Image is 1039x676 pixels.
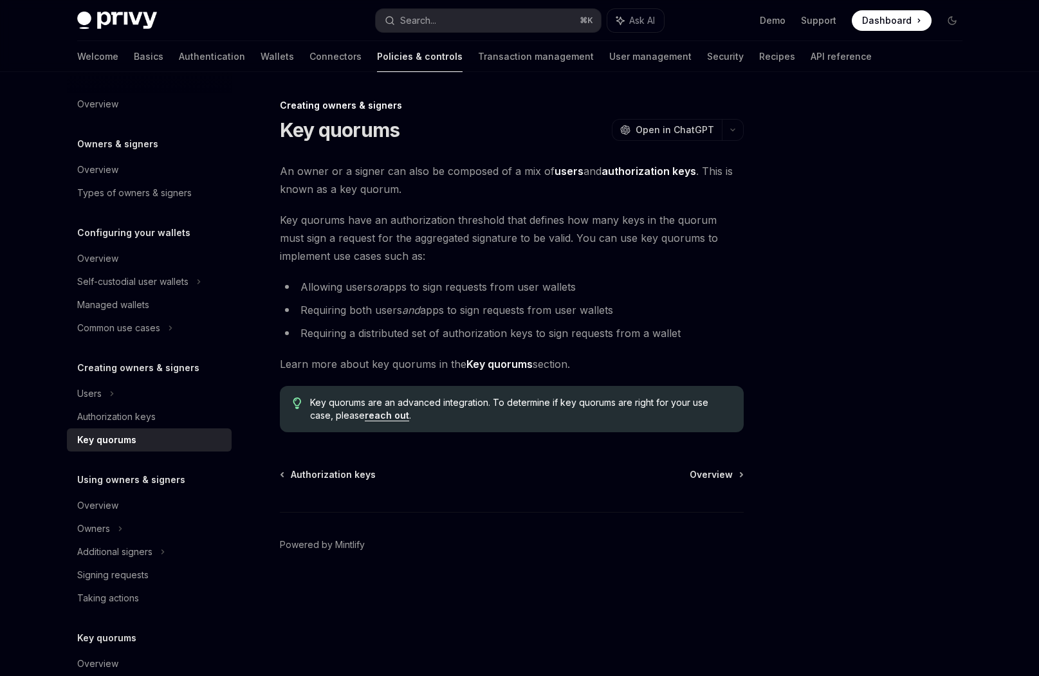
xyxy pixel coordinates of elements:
[179,41,245,72] a: Authentication
[77,274,188,289] div: Self-custodial user wallets
[280,162,744,198] span: An owner or a signer can also be composed of a mix of and . This is known as a key quorum.
[280,99,744,112] div: Creating owners & signers
[77,472,185,488] h5: Using owners & signers
[77,185,192,201] div: Types of owners & signers
[77,251,118,266] div: Overview
[77,544,152,560] div: Additional signers
[77,96,118,112] div: Overview
[77,521,110,536] div: Owners
[77,656,118,671] div: Overview
[707,41,744,72] a: Security
[77,386,102,401] div: Users
[801,14,836,27] a: Support
[67,247,232,270] a: Overview
[77,498,118,513] div: Overview
[609,41,692,72] a: User management
[291,468,376,481] span: Authorization keys
[580,15,593,26] span: ⌘ K
[280,278,744,296] li: Allowing users apps to sign requests from user wallets
[77,432,136,448] div: Key quorums
[310,396,730,422] span: Key quorums are an advanced integration. To determine if key quorums are right for your use case,...
[602,165,696,178] a: authorization keys
[400,13,436,28] div: Search...
[280,211,744,265] span: Key quorums have an authorization threshold that defines how many keys in the quorum must sign a ...
[67,428,232,452] a: Key quorums
[280,118,400,142] h1: Key quorums
[629,14,655,27] span: Ask AI
[77,162,118,178] div: Overview
[67,181,232,205] a: Types of owners & signers
[134,41,163,72] a: Basics
[67,494,232,517] a: Overview
[67,563,232,587] a: Signing requests
[67,405,232,428] a: Authorization keys
[377,41,463,72] a: Policies & controls
[77,136,158,152] h5: Owners & signers
[942,10,962,31] button: Toggle dark mode
[280,324,744,342] li: Requiring a distributed set of authorization keys to sign requests from a wallet
[478,41,594,72] a: Transaction management
[811,41,872,72] a: API reference
[852,10,932,31] a: Dashboard
[67,93,232,116] a: Overview
[862,14,912,27] span: Dashboard
[67,158,232,181] a: Overview
[77,590,139,606] div: Taking actions
[77,12,157,30] img: dark logo
[67,587,232,610] a: Taking actions
[280,301,744,319] li: Requiring both users apps to sign requests from user wallets
[281,468,376,481] a: Authorization keys
[67,293,232,316] a: Managed wallets
[309,41,362,72] a: Connectors
[690,468,742,481] a: Overview
[466,358,533,371] a: Key quorums
[376,9,601,32] button: Search...⌘K
[77,297,149,313] div: Managed wallets
[636,123,714,136] span: Open in ChatGPT
[280,538,365,551] a: Powered by Mintlify
[280,355,744,373] span: Learn more about key quorums in the section.
[365,410,409,421] a: reach out
[612,119,722,141] button: Open in ChatGPT
[760,14,786,27] a: Demo
[372,280,383,293] em: or
[261,41,294,72] a: Wallets
[77,225,190,241] h5: Configuring your wallets
[77,567,149,583] div: Signing requests
[77,41,118,72] a: Welcome
[555,165,584,178] a: users
[690,468,733,481] span: Overview
[77,630,136,646] h5: Key quorums
[607,9,664,32] button: Ask AI
[67,652,232,675] a: Overview
[77,320,160,336] div: Common use cases
[77,409,156,425] div: Authorization keys
[293,397,302,409] svg: Tip
[77,360,199,376] h5: Creating owners & signers
[759,41,795,72] a: Recipes
[402,304,420,316] em: and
